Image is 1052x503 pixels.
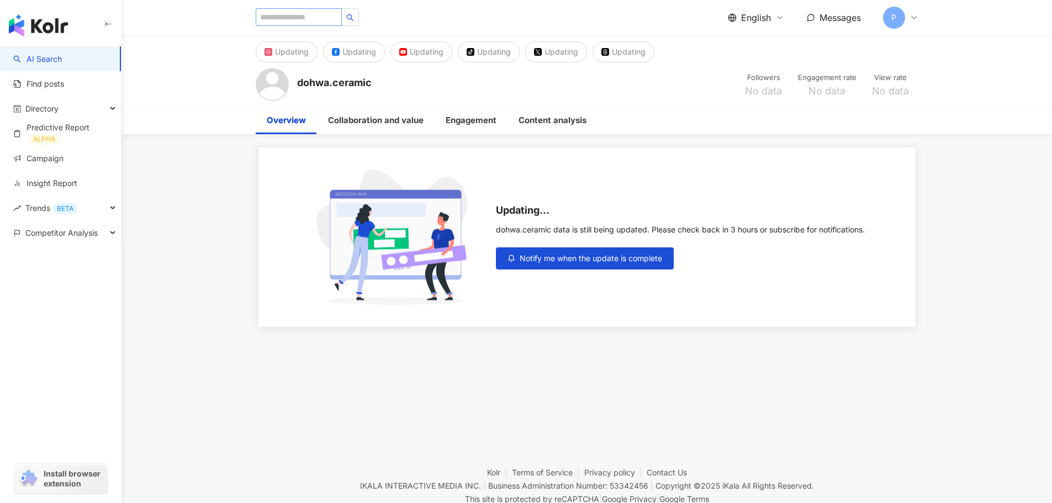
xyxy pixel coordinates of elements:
[519,114,586,127] div: Content analysis
[483,481,486,490] span: |
[25,195,78,220] span: Trends
[512,468,584,477] a: Terms of Service
[722,481,739,490] a: iKala
[18,470,39,488] img: chrome extension
[872,86,909,97] span: No data
[342,44,376,60] div: Updating
[52,203,78,214] div: BETA
[328,114,424,127] div: Collaboration and value
[496,225,865,234] div: dohwa.ceramic data is still being updated. Please check back in 3 hours or subscribe for notifica...
[477,44,511,60] div: Updating
[267,114,306,127] div: Overview
[820,12,861,23] span: Messages
[25,220,98,245] span: Competitor Analysis
[360,481,481,490] div: IKALA INTERACTIVE MEDIA INC.
[870,72,912,83] div: View rate
[410,44,443,60] div: Updating
[25,96,59,121] span: Directory
[14,464,107,494] a: chrome extensionInstall browser extension
[13,54,62,65] a: searchAI Search
[390,41,452,62] button: Updating
[584,468,647,477] a: Privacy policy
[297,76,372,89] div: dohwa.ceramic
[741,12,771,24] span: English
[13,204,21,212] span: rise
[256,41,318,62] button: Updating
[520,254,662,263] span: Notify me when the update is complete
[525,41,587,62] button: Updating
[655,481,814,490] div: Copyright © 2025 All Rights Reserved.
[9,14,68,36] img: logo
[544,44,578,60] div: Updating
[798,72,857,83] div: Engagement rate
[13,178,77,189] a: Insight Report
[487,468,512,477] a: Kolr
[458,41,520,62] button: Updating
[496,205,865,216] div: Updating...
[808,86,845,97] span: No data
[275,44,309,60] div: Updating
[593,41,654,62] button: Updating
[496,247,674,269] button: Notify me when the update is complete
[612,44,646,60] div: Updating
[13,153,64,164] a: Campaign
[745,86,782,97] span: No data
[651,481,653,490] span: |
[891,12,896,24] span: P
[743,72,785,83] div: Followers
[13,78,64,89] a: Find posts
[488,481,648,490] div: Business Administration Number: 53342456
[647,468,687,477] a: Contact Us
[44,469,104,489] span: Install browser extension
[323,41,385,62] button: Updating
[13,122,112,145] a: Predictive ReportALPHA
[446,114,496,127] div: Engagement
[309,170,483,305] img: subscribe cta
[256,68,289,101] img: KOL Avatar
[346,14,354,22] span: search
